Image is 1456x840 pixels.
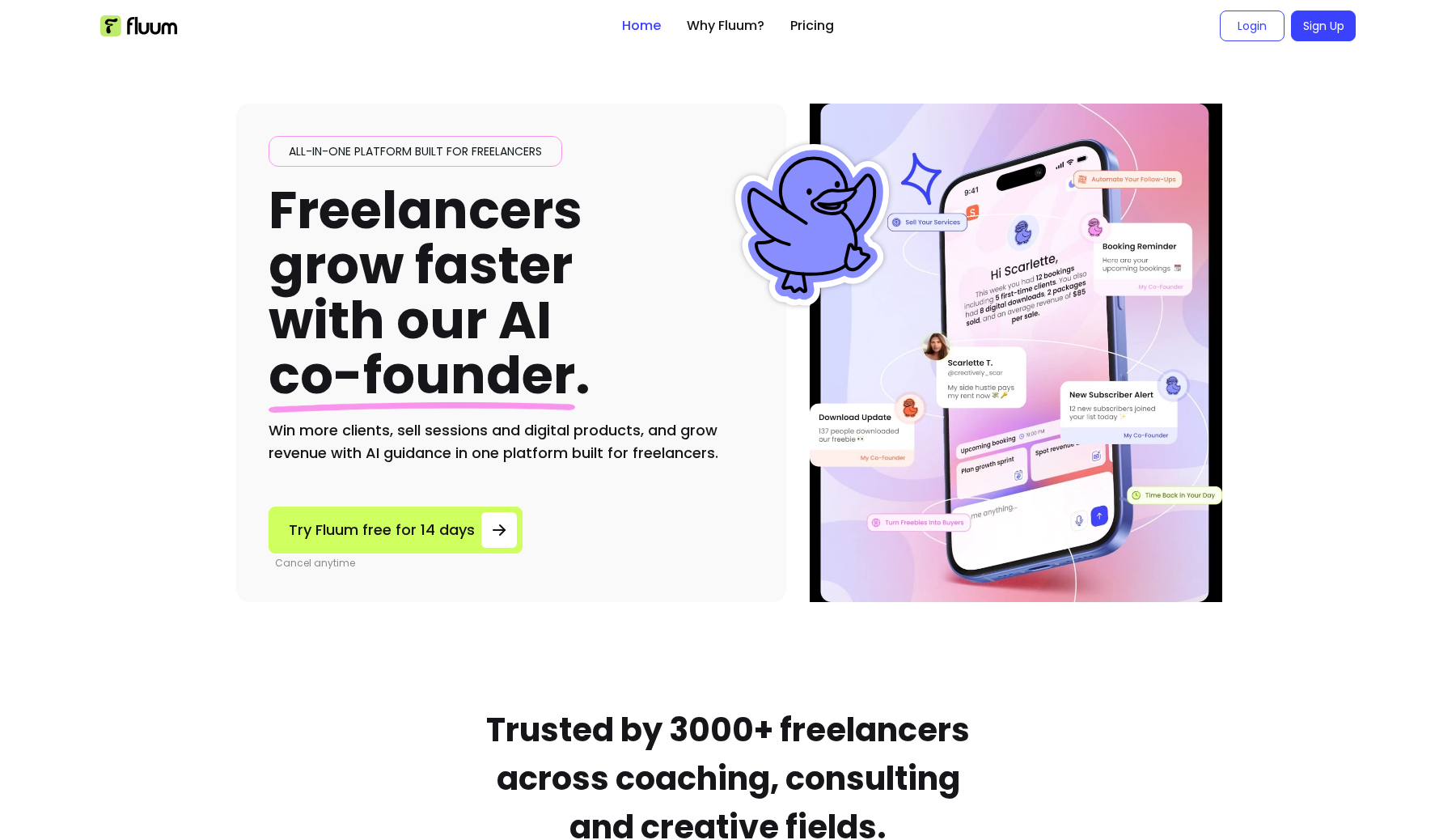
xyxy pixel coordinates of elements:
[289,519,475,541] span: Try Fluum free for 14 days
[790,16,834,36] a: Pricing
[269,183,590,403] h1: Freelancers grow faster with our AI .
[622,16,661,36] a: Home
[275,557,523,570] p: Cancel anytime
[687,16,764,36] a: Why Fluum?
[269,507,523,554] a: Try Fluum free for 14 days
[1291,11,1356,41] a: Sign Up
[1220,11,1285,41] a: Login
[812,104,1220,602] img: Illustration of Fluum AI Co-Founder on a smartphone, showing solo business performance insights s...
[282,143,548,159] span: All-in-one platform built for freelancers
[100,15,177,36] img: Fluum Logo
[731,144,893,306] img: Fluum Duck sticker
[269,339,575,411] span: co-founder
[269,419,754,465] h2: Win more clients, sell sessions and digital products, and grow revenue with AI guidance in one pl...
